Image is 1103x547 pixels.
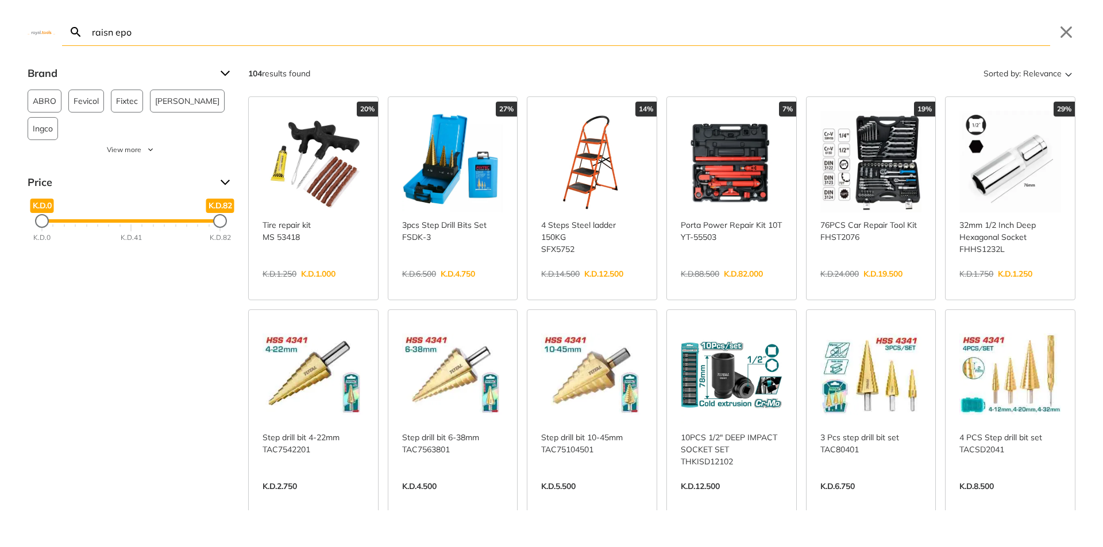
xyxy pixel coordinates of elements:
input: Search… [90,18,1050,45]
button: Fevicol [68,90,104,112]
span: Fixtec [116,90,138,112]
button: View more [28,145,234,155]
div: results found [248,64,310,83]
div: 20% [357,102,378,117]
button: Fixtec [111,90,143,112]
span: [PERSON_NAME] [155,90,219,112]
div: K.D.41 [121,232,142,243]
strong: 104 [248,68,262,79]
div: K.D.0 [33,232,51,243]
button: Sorted by:Relevance Sort [981,64,1075,83]
svg: Sort [1062,67,1075,80]
div: K.D.82 [210,232,231,243]
button: ABRO [28,90,61,112]
span: ABRO [33,90,56,112]
div: 7% [779,102,796,117]
span: Relevance [1023,64,1062,83]
span: Fevicol [74,90,99,112]
div: 27% [496,102,517,117]
svg: Search [69,25,83,39]
span: Price [28,173,211,192]
button: Close [1057,23,1075,41]
div: Maximum Price [213,214,227,228]
span: Brand [28,64,211,83]
button: [PERSON_NAME] [150,90,225,112]
button: Ingco [28,117,58,140]
span: View more [107,145,141,155]
img: Close [28,29,55,34]
div: 19% [914,102,935,117]
div: 14% [635,102,657,117]
span: Ingco [33,118,53,139]
div: Minimum Price [35,214,49,228]
div: 29% [1054,102,1075,117]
